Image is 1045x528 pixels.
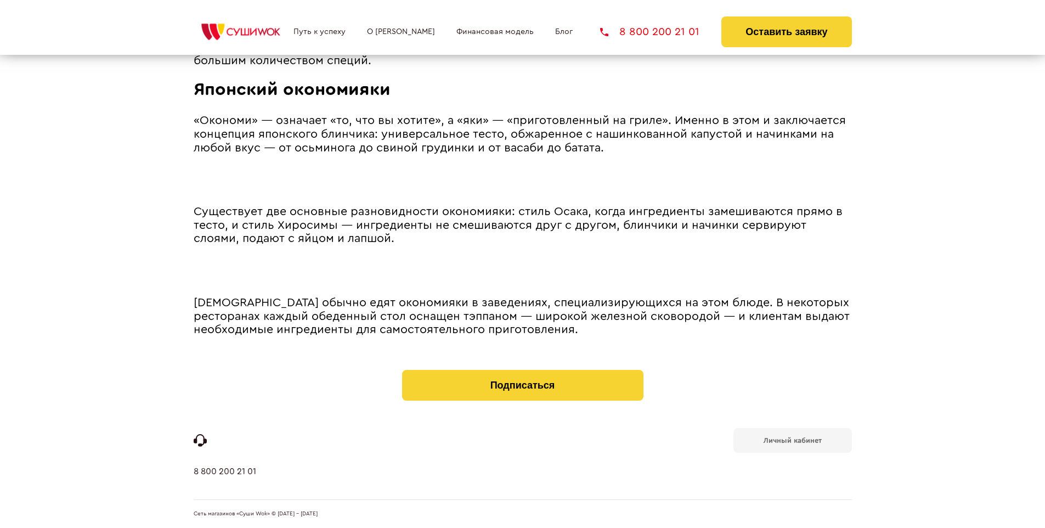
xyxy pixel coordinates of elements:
span: 8 800 200 21 01 [619,26,699,37]
span: Японский окономияки [194,81,391,98]
a: Финансовая модель [456,27,534,36]
a: 8 800 200 21 01 [194,467,256,499]
a: Путь к успеху [293,27,346,36]
a: 8 800 200 21 01 [600,26,699,37]
a: Блог [555,27,573,36]
span: [DEMOGRAPHIC_DATA] обычно едят окономияки в заведениях, специализирующихся на этом блюде. В некот... [194,297,850,335]
button: Оставить заявку [721,16,851,47]
a: Личный кабинет [733,428,852,453]
span: Существует две основные разновидности окономияки: стиль Осака, когда ингредиенты замешиваются пря... [194,206,843,244]
span: «Окономи» ― означает «то, что вы хотите», а «яки» ― «приготовленный на гриле». Именно в этом и за... [194,115,846,153]
button: Подписаться [402,370,643,401]
span: Сеть магазинов «Суши Wok» © [DATE] - [DATE] [194,511,318,518]
a: О [PERSON_NAME] [367,27,435,36]
span: Хрустящая снаружи, но влажная и гладкая внутри, фарината популярна и в других странах [GEOGRAPHIC... [194,28,839,66]
b: Личный кабинет [764,437,822,444]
